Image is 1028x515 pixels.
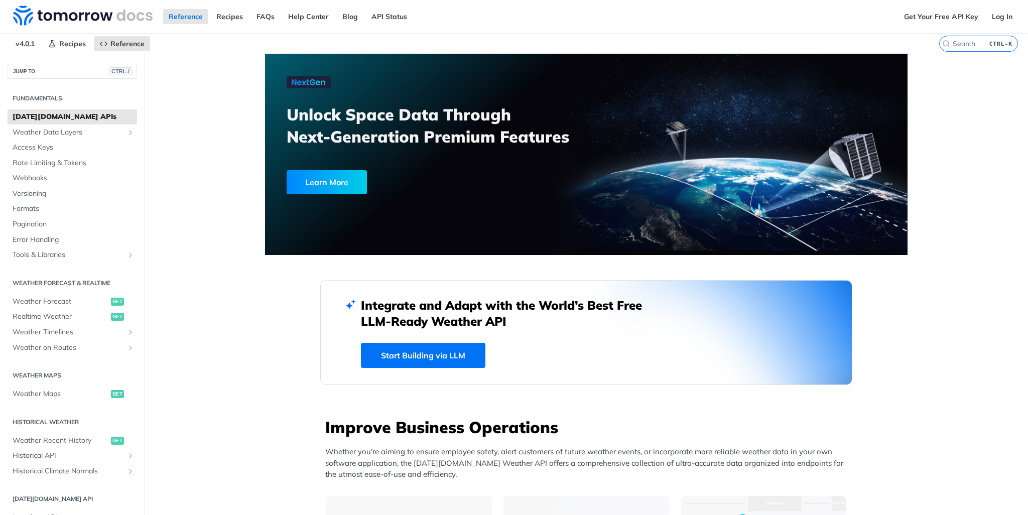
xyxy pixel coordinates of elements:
a: Reference [163,9,208,24]
span: Access Keys [13,143,135,153]
span: get [111,390,124,398]
span: get [111,313,124,321]
img: NextGen [287,76,331,88]
a: Weather Forecastget [8,294,137,309]
a: Recipes [211,9,248,24]
span: Recipes [59,39,86,48]
h2: [DATE][DOMAIN_NAME] API [8,494,137,503]
svg: Search [942,40,950,48]
p: Whether you’re aiming to ensure employee safety, alert customers of future weather events, or inc... [325,446,852,480]
span: Weather on Routes [13,343,124,353]
span: Formats [13,204,135,214]
kbd: CTRL-K [987,39,1015,49]
span: Rate Limiting & Tokens [13,158,135,168]
a: Pagination [8,217,137,232]
button: Show subpages for Tools & Libraries [126,251,135,259]
span: Weather Maps [13,389,108,399]
span: CTRL-/ [109,67,132,75]
a: Weather Data LayersShow subpages for Weather Data Layers [8,125,137,140]
a: Weather Recent Historyget [8,433,137,448]
button: JUMP TOCTRL-/ [8,64,137,79]
button: Show subpages for Historical Climate Normals [126,467,135,475]
button: Show subpages for Weather Timelines [126,328,135,336]
h2: Fundamentals [8,94,137,103]
button: Show subpages for Weather Data Layers [126,128,135,137]
span: Weather Forecast [13,297,108,307]
a: Help Center [283,9,334,24]
a: Start Building via LLM [361,343,485,368]
h2: Integrate and Adapt with the World’s Best Free LLM-Ready Weather API [361,297,657,329]
a: Webhooks [8,171,137,186]
a: Rate Limiting & Tokens [8,156,137,171]
span: Realtime Weather [13,312,108,322]
a: Reference [94,36,150,51]
span: Weather Timelines [13,327,124,337]
a: API Status [366,9,413,24]
a: Historical Climate NormalsShow subpages for Historical Climate Normals [8,464,137,479]
a: Weather on RoutesShow subpages for Weather on Routes [8,340,137,355]
a: Recipes [43,36,91,51]
span: Reference [110,39,145,48]
a: FAQs [251,9,280,24]
span: v4.0.1 [10,36,40,51]
img: Tomorrow.io Weather API Docs [13,6,153,26]
a: Error Handling [8,232,137,247]
h2: Historical Weather [8,418,137,427]
a: Get Your Free API Key [898,9,984,24]
a: [DATE][DOMAIN_NAME] APIs [8,109,137,124]
span: Error Handling [13,235,135,245]
a: Realtime Weatherget [8,309,137,324]
a: Formats [8,201,137,216]
span: Tools & Libraries [13,250,124,260]
a: Tools & LibrariesShow subpages for Tools & Libraries [8,247,137,263]
h2: Weather Forecast & realtime [8,279,137,288]
a: Versioning [8,186,137,201]
a: Log In [986,9,1018,24]
h3: Improve Business Operations [325,416,852,438]
button: Show subpages for Weather on Routes [126,344,135,352]
button: Show subpages for Historical API [126,452,135,460]
h3: Unlock Space Data Through Next-Generation Premium Features [287,103,597,148]
span: Webhooks [13,173,135,183]
a: Learn More [287,170,535,194]
span: Pagination [13,219,135,229]
a: Blog [337,9,363,24]
span: Weather Data Layers [13,127,124,138]
a: Weather TimelinesShow subpages for Weather Timelines [8,325,137,340]
div: Learn More [287,170,367,194]
h2: Weather Maps [8,371,137,380]
a: Historical APIShow subpages for Historical API [8,448,137,463]
a: Weather Mapsget [8,387,137,402]
span: Historical Climate Normals [13,466,124,476]
span: [DATE][DOMAIN_NAME] APIs [13,112,135,122]
span: Versioning [13,189,135,199]
span: get [111,437,124,445]
span: Historical API [13,451,124,461]
a: Access Keys [8,140,137,155]
span: Weather Recent History [13,436,108,446]
span: get [111,298,124,306]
